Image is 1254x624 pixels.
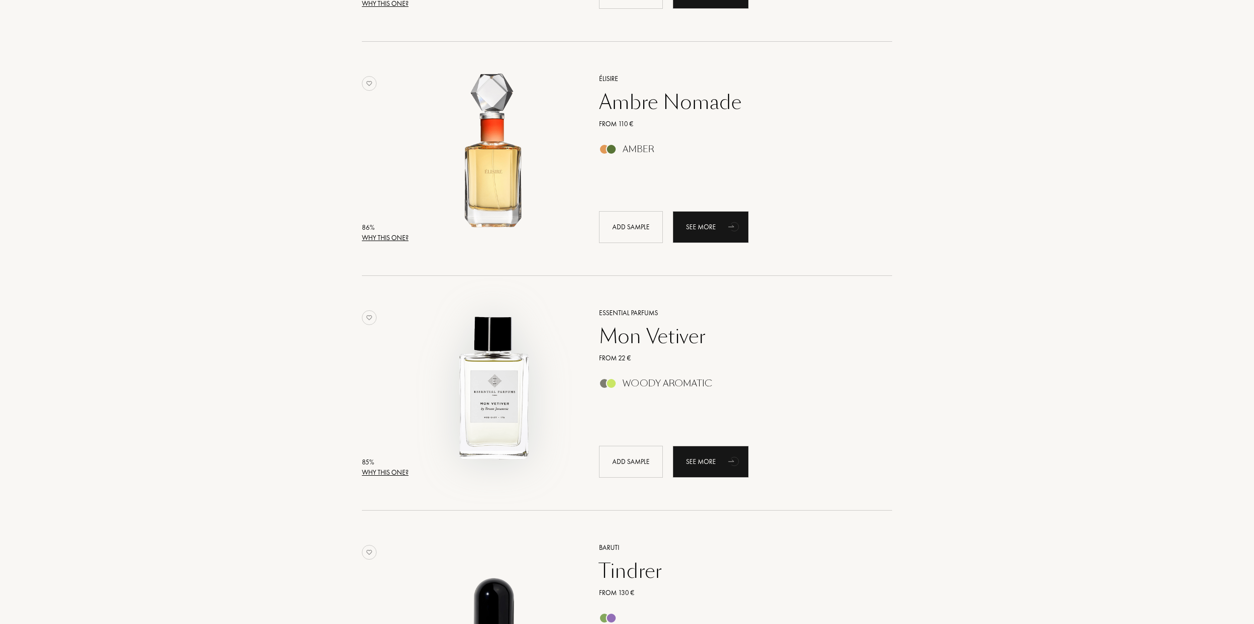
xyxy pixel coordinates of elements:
[599,446,663,478] div: Add sample
[592,119,878,129] a: From 110 €
[362,457,409,467] div: 85 %
[362,310,377,325] img: no_like_p.png
[725,217,744,236] div: animation
[592,147,878,157] a: Amber
[412,296,584,488] a: Mon Vetiver Essential Parfums
[623,378,712,389] div: Woody Aromatic
[673,446,749,478] div: See more
[592,559,878,583] a: Tindrer
[592,325,878,348] a: Mon Vetiver
[362,545,377,560] img: no_like_p.png
[673,446,749,478] a: See moreanimation
[412,72,576,236] img: Ambre Nomade Élisire
[599,211,663,243] div: Add sample
[592,90,878,114] a: Ambre Nomade
[412,306,576,470] img: Mon Vetiver Essential Parfums
[725,451,744,471] div: animation
[673,211,749,243] a: See moreanimation
[592,74,878,84] a: Élisire
[592,381,878,391] a: Woody Aromatic
[623,144,654,155] div: Amber
[362,222,409,233] div: 86 %
[592,543,878,553] a: Baruti
[592,353,878,363] a: From 22 €
[362,76,377,91] img: no_like_p.png
[592,588,878,598] a: From 130 €
[673,211,749,243] div: See more
[362,467,409,478] div: Why this one?
[592,308,878,318] a: Essential Parfums
[412,61,584,254] a: Ambre Nomade Élisire
[362,233,409,243] div: Why this one?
